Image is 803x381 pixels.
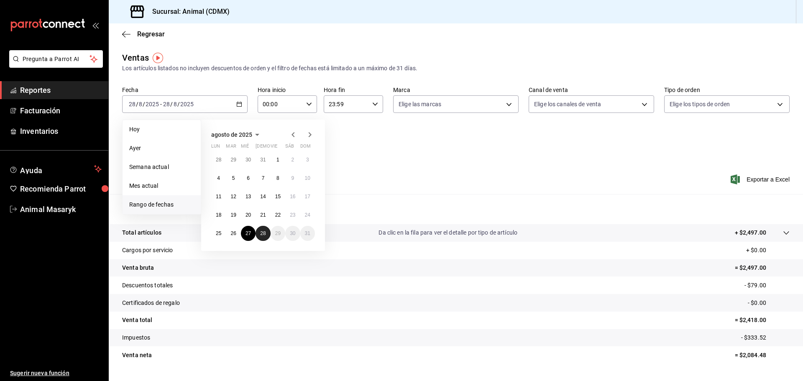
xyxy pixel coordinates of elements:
[246,230,251,236] abbr: 27 de agosto de 2025
[275,194,281,199] abbr: 15 de agosto de 2025
[129,200,194,209] span: Rango de fechas
[746,246,790,255] p: + $0.00
[173,101,177,107] input: --
[232,175,235,181] abbr: 5 de agosto de 2025
[241,152,256,167] button: 30 de julio de 2025
[138,101,143,107] input: --
[211,207,226,222] button: 18 de agosto de 2025
[122,299,180,307] p: Certificados de regalo
[291,157,294,163] abbr: 2 de agosto de 2025
[211,143,220,152] abbr: lunes
[285,207,300,222] button: 23 de agosto de 2025
[256,143,305,152] abbr: jueves
[122,263,154,272] p: Venta bruta
[128,101,136,107] input: --
[300,171,315,186] button: 10 de agosto de 2025
[324,87,383,93] label: Hora fin
[744,281,790,290] p: - $79.00
[10,369,102,378] span: Sugerir nueva función
[180,101,194,107] input: ----
[216,230,221,236] abbr: 25 de agosto de 2025
[670,100,730,108] span: Elige los tipos de orden
[226,207,240,222] button: 19 de agosto de 2025
[122,87,248,93] label: Fecha
[217,175,220,181] abbr: 4 de agosto de 2025
[246,212,251,218] abbr: 20 de agosto de 2025
[170,101,173,107] span: /
[291,175,294,181] abbr: 9 de agosto de 2025
[226,143,236,152] abbr: martes
[290,212,295,218] abbr: 23 de agosto de 2025
[735,263,790,272] p: = $2,497.00
[122,281,173,290] p: Descuentos totales
[230,230,236,236] abbr: 26 de agosto de 2025
[300,152,315,167] button: 3 de agosto de 2025
[20,164,91,174] span: Ayuda
[285,152,300,167] button: 2 de agosto de 2025
[211,226,226,241] button: 25 de agosto de 2025
[246,194,251,199] abbr: 13 de agosto de 2025
[211,131,252,138] span: agosto de 2025
[732,174,790,184] span: Exportar a Excel
[305,230,310,236] abbr: 31 de agosto de 2025
[163,101,170,107] input: --
[276,175,279,181] abbr: 8 de agosto de 2025
[216,157,221,163] abbr: 28 de julio de 2025
[226,189,240,204] button: 12 de agosto de 2025
[256,171,270,186] button: 7 de agosto de 2025
[216,194,221,199] abbr: 11 de agosto de 2025
[92,22,99,28] button: open_drawer_menu
[246,157,251,163] abbr: 30 de julio de 2025
[211,152,226,167] button: 28 de julio de 2025
[260,157,266,163] abbr: 31 de julio de 2025
[20,84,102,96] span: Reportes
[122,228,161,237] p: Total artículos
[226,171,240,186] button: 5 de agosto de 2025
[23,55,90,64] span: Pregunta a Parrot AI
[122,333,150,342] p: Impuestos
[211,171,226,186] button: 4 de agosto de 2025
[129,125,194,134] span: Hoy
[211,130,262,140] button: agosto de 2025
[20,183,102,194] span: Recomienda Parrot
[122,51,149,64] div: Ventas
[256,226,270,241] button: 28 de agosto de 2025
[260,194,266,199] abbr: 14 de agosto de 2025
[241,143,249,152] abbr: miércoles
[275,212,281,218] abbr: 22 de agosto de 2025
[122,204,790,214] p: Resumen
[275,230,281,236] abbr: 29 de agosto de 2025
[122,246,173,255] p: Cargos por servicio
[306,157,309,163] abbr: 3 de agosto de 2025
[529,87,654,93] label: Canal de venta
[534,100,601,108] span: Elige los canales de venta
[285,189,300,204] button: 16 de agosto de 2025
[241,226,256,241] button: 27 de agosto de 2025
[256,189,270,204] button: 14 de agosto de 2025
[271,152,285,167] button: 1 de agosto de 2025
[741,333,790,342] p: - $333.52
[136,101,138,107] span: /
[122,351,152,360] p: Venta neta
[20,204,102,215] span: Animal Masaryk
[143,101,145,107] span: /
[226,226,240,241] button: 26 de agosto de 2025
[258,87,317,93] label: Hora inicio
[6,61,103,69] a: Pregunta a Parrot AI
[748,299,790,307] p: - $0.00
[153,53,163,63] button: Tooltip marker
[145,101,159,107] input: ----
[241,171,256,186] button: 6 de agosto de 2025
[399,100,441,108] span: Elige las marcas
[664,87,790,93] label: Tipo de orden
[20,125,102,137] span: Inventarios
[285,226,300,241] button: 30 de agosto de 2025
[290,194,295,199] abbr: 16 de agosto de 2025
[122,30,165,38] button: Regresar
[300,226,315,241] button: 31 de agosto de 2025
[9,50,103,68] button: Pregunta a Parrot AI
[305,212,310,218] abbr: 24 de agosto de 2025
[122,316,152,325] p: Venta total
[305,194,310,199] abbr: 17 de agosto de 2025
[211,189,226,204] button: 11 de agosto de 2025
